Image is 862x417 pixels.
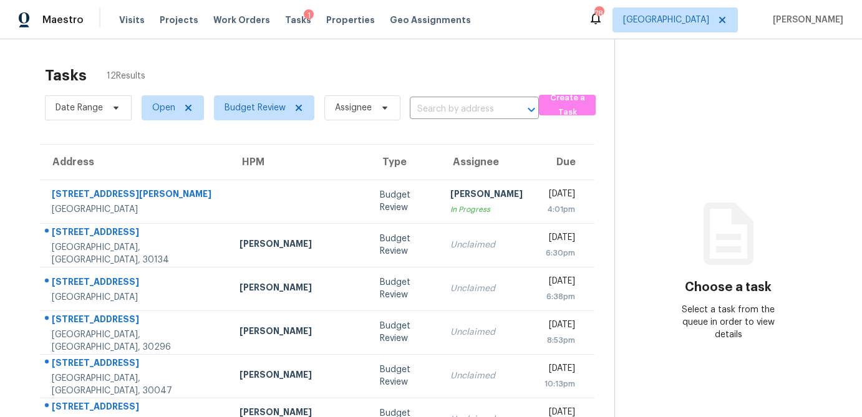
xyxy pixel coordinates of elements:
[52,188,220,203] div: [STREET_ADDRESS][PERSON_NAME]
[380,320,430,345] div: Budget Review
[594,7,603,20] div: 78
[240,237,360,253] div: [PERSON_NAME]
[539,95,596,115] button: Create a Task
[213,14,270,26] span: Work Orders
[240,368,360,384] div: [PERSON_NAME]
[543,231,575,247] div: [DATE]
[543,188,575,203] div: [DATE]
[52,372,220,397] div: [GEOGRAPHIC_DATA], [GEOGRAPHIC_DATA], 30047
[230,145,370,180] th: HPM
[410,100,504,119] input: Search by address
[533,145,594,180] th: Due
[380,189,430,214] div: Budget Review
[40,145,230,180] th: Address
[52,357,220,372] div: [STREET_ADDRESS]
[370,145,440,180] th: Type
[450,239,523,251] div: Unclaimed
[440,145,533,180] th: Assignee
[56,102,103,114] span: Date Range
[623,14,709,26] span: [GEOGRAPHIC_DATA]
[160,14,198,26] span: Projects
[52,241,220,266] div: [GEOGRAPHIC_DATA], [GEOGRAPHIC_DATA], 30134
[543,275,575,290] div: [DATE]
[326,14,375,26] span: Properties
[450,282,523,295] div: Unclaimed
[52,291,220,304] div: [GEOGRAPHIC_DATA]
[450,370,523,382] div: Unclaimed
[450,203,523,216] div: In Progress
[107,70,145,82] span: 12 Results
[152,102,175,114] span: Open
[768,14,843,26] span: [PERSON_NAME]
[543,378,575,390] div: 10:13pm
[523,101,540,118] button: Open
[380,232,430,257] div: Budget Review
[543,362,575,378] div: [DATE]
[390,14,471,26] span: Geo Assignments
[240,281,360,297] div: [PERSON_NAME]
[335,102,372,114] span: Assignee
[304,9,314,22] div: 1
[685,281,772,294] h3: Choose a task
[380,276,430,301] div: Budget Review
[543,319,575,334] div: [DATE]
[285,16,311,24] span: Tasks
[52,400,220,416] div: [STREET_ADDRESS]
[545,91,589,120] span: Create a Task
[52,226,220,241] div: [STREET_ADDRESS]
[119,14,145,26] span: Visits
[450,326,523,338] div: Unclaimed
[52,203,220,216] div: [GEOGRAPHIC_DATA]
[52,276,220,291] div: [STREET_ADDRESS]
[42,14,84,26] span: Maestro
[52,328,220,353] div: [GEOGRAPHIC_DATA], [GEOGRAPHIC_DATA], 30296
[450,188,523,203] div: [PERSON_NAME]
[380,363,430,388] div: Budget Review
[225,102,286,114] span: Budget Review
[543,334,575,347] div: 8:53pm
[543,203,575,216] div: 4:01pm
[52,313,220,328] div: [STREET_ADDRESS]
[543,290,575,303] div: 6:38pm
[45,69,87,82] h2: Tasks
[240,325,360,340] div: [PERSON_NAME]
[672,304,785,341] div: Select a task from the queue in order to view details
[543,247,575,259] div: 6:30pm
